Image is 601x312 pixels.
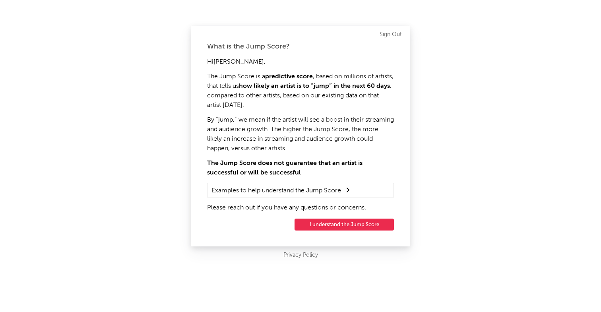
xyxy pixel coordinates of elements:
p: The Jump Score is a , based on millions of artists, that tells us , compared to other artists, ba... [207,72,394,110]
p: By “jump,” we mean if the artist will see a boost in their streaming and audience growth. The hig... [207,115,394,153]
strong: how likely an artist is to “jump” in the next 60 days [239,83,390,89]
summary: Examples to help understand the Jump Score [211,185,390,196]
div: What is the Jump Score? [207,42,394,51]
p: Hi [PERSON_NAME] , [207,57,394,67]
strong: predictive score [265,74,313,80]
strong: The Jump Score does not guarantee that an artist is successful or will be successful [207,160,363,176]
a: Privacy Policy [283,250,318,260]
button: I understand the Jump Score [295,219,394,231]
a: Sign Out [380,30,402,39]
p: Please reach out if you have any questions or concerns. [207,203,394,213]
